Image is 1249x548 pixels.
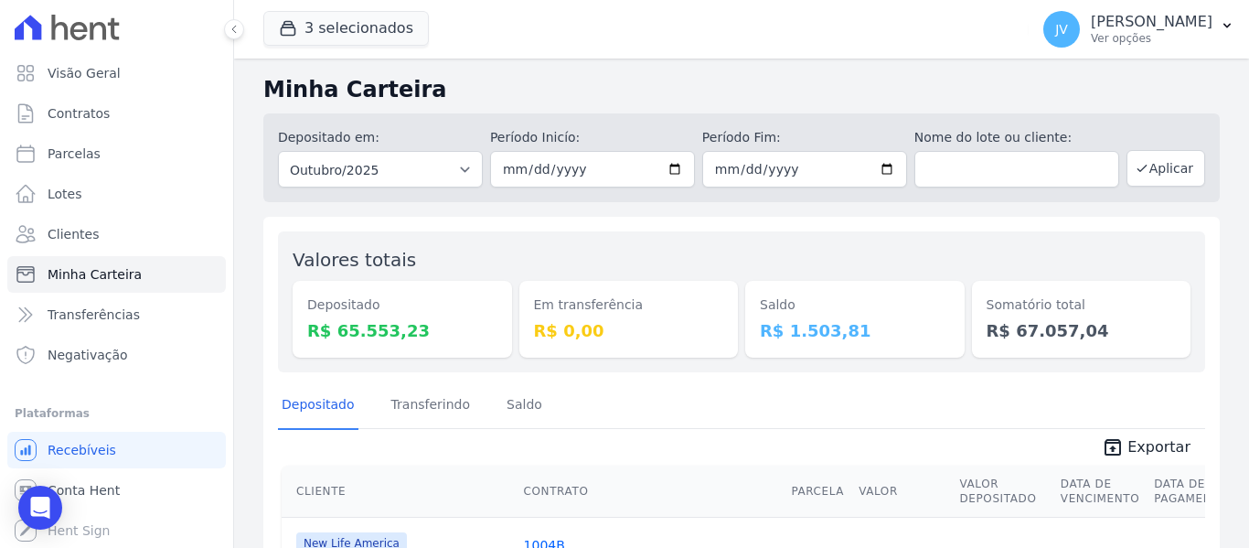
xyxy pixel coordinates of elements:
[7,95,226,132] a: Contratos
[307,295,497,315] dt: Depositado
[48,145,101,163] span: Parcelas
[48,481,120,500] span: Conta Hent
[702,128,907,147] label: Período Fim:
[7,432,226,468] a: Recebíveis
[282,466,517,518] th: Cliente
[263,73,1220,106] h2: Minha Carteira
[293,249,416,271] label: Valores totais
[534,295,724,315] dt: Em transferência
[760,318,950,343] dd: R$ 1.503,81
[48,441,116,459] span: Recebíveis
[388,382,475,430] a: Transferindo
[48,64,121,82] span: Visão Geral
[851,466,952,518] th: Valor
[953,466,1053,518] th: Valor Depositado
[7,472,226,509] a: Conta Hent
[278,130,379,145] label: Depositado em:
[1055,23,1068,36] span: JV
[1102,436,1124,458] i: unarchive
[48,265,142,284] span: Minha Carteira
[1091,31,1212,46] p: Ver opções
[1091,13,1212,31] p: [PERSON_NAME]
[307,318,497,343] dd: R$ 65.553,23
[7,135,226,172] a: Parcelas
[1053,466,1147,518] th: Data de Vencimento
[914,128,1119,147] label: Nome do lote ou cliente:
[1127,436,1190,458] span: Exportar
[1147,466,1235,518] th: Data de Pagamento
[48,104,110,123] span: Contratos
[987,295,1177,315] dt: Somatório total
[18,486,62,530] div: Open Intercom Messenger
[784,466,851,518] th: Parcela
[1087,436,1205,462] a: unarchive Exportar
[48,185,82,203] span: Lotes
[48,306,140,324] span: Transferências
[7,296,226,333] a: Transferências
[278,382,358,430] a: Depositado
[760,295,950,315] dt: Saldo
[15,403,219,424] div: Plataformas
[48,346,128,364] span: Negativação
[7,55,226,91] a: Visão Geral
[517,466,785,518] th: Contrato
[7,256,226,293] a: Minha Carteira
[490,128,695,147] label: Período Inicío:
[1126,150,1205,187] button: Aplicar
[7,216,226,253] a: Clientes
[7,176,226,212] a: Lotes
[263,11,429,46] button: 3 selecionados
[1029,4,1249,55] button: JV [PERSON_NAME] Ver opções
[987,318,1177,343] dd: R$ 67.057,04
[48,225,99,243] span: Clientes
[534,318,724,343] dd: R$ 0,00
[7,337,226,373] a: Negativação
[503,382,546,430] a: Saldo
